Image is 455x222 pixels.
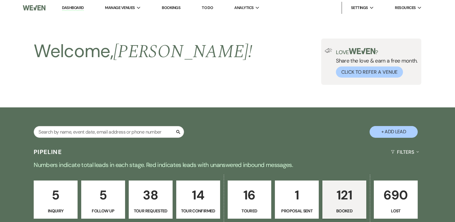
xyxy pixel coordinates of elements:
input: Search by name, event date, email address or phone number [34,126,184,138]
p: Tour Requested [133,208,169,214]
a: 121Booked [322,180,366,219]
span: Resources [395,5,416,11]
img: Weven Logo [23,2,45,14]
p: 121 [326,185,362,205]
span: [PERSON_NAME] ! [113,38,252,66]
a: 16Toured [228,180,272,219]
p: 5 [85,185,121,205]
img: weven-logo-green.svg [349,48,376,54]
a: 5Inquiry [34,180,78,219]
p: Inquiry [38,208,74,214]
p: Love ? [336,48,418,55]
p: Lost [378,208,414,214]
a: To Do [202,5,213,10]
p: 5 [38,185,74,205]
span: Analytics [234,5,254,11]
div: Share the love & earn a free month. [332,48,418,78]
p: Toured [232,208,268,214]
a: Bookings [162,5,180,10]
p: Tour Confirmed [180,208,216,214]
p: Proposal Sent [279,208,315,214]
p: 690 [378,185,414,205]
button: + Add Lead [370,126,418,138]
h3: Pipeline [34,148,62,156]
a: Dashboard [62,5,84,11]
p: 16 [232,185,268,205]
h2: Welcome, [34,39,252,64]
span: Settings [351,5,368,11]
a: 38Tour Requested [129,180,173,219]
p: Numbers indicate total leads in each stage. Red indicates leads with unanswered inbound messages. [11,160,444,170]
p: 38 [133,185,169,205]
img: loud-speaker-illustration.svg [325,48,332,53]
button: Filters [389,144,421,160]
p: 1 [279,185,315,205]
a: 690Lost [374,180,418,219]
p: Follow Up [85,208,121,214]
p: 14 [180,185,216,205]
button: Click to Refer a Venue [336,66,403,78]
a: 5Follow Up [81,180,125,219]
p: Booked [326,208,362,214]
span: Manage Venues [105,5,135,11]
a: 14Tour Confirmed [176,180,220,219]
a: 1Proposal Sent [275,180,319,219]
